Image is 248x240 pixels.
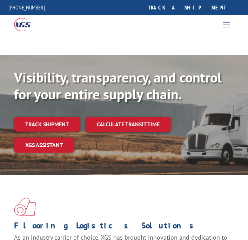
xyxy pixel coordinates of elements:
[86,117,171,132] a: Calculate transit time
[14,68,222,103] b: Visibility, transparency, and control for your entire supply chain.
[14,117,80,132] a: Track shipment
[14,221,229,233] h1: Flooring Logistics Solutions
[14,198,36,216] img: xgs-icon-total-supply-chain-intelligence-red
[14,138,74,153] a: XGS ASSISTANT
[8,4,45,11] a: [PHONE_NUMBER]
